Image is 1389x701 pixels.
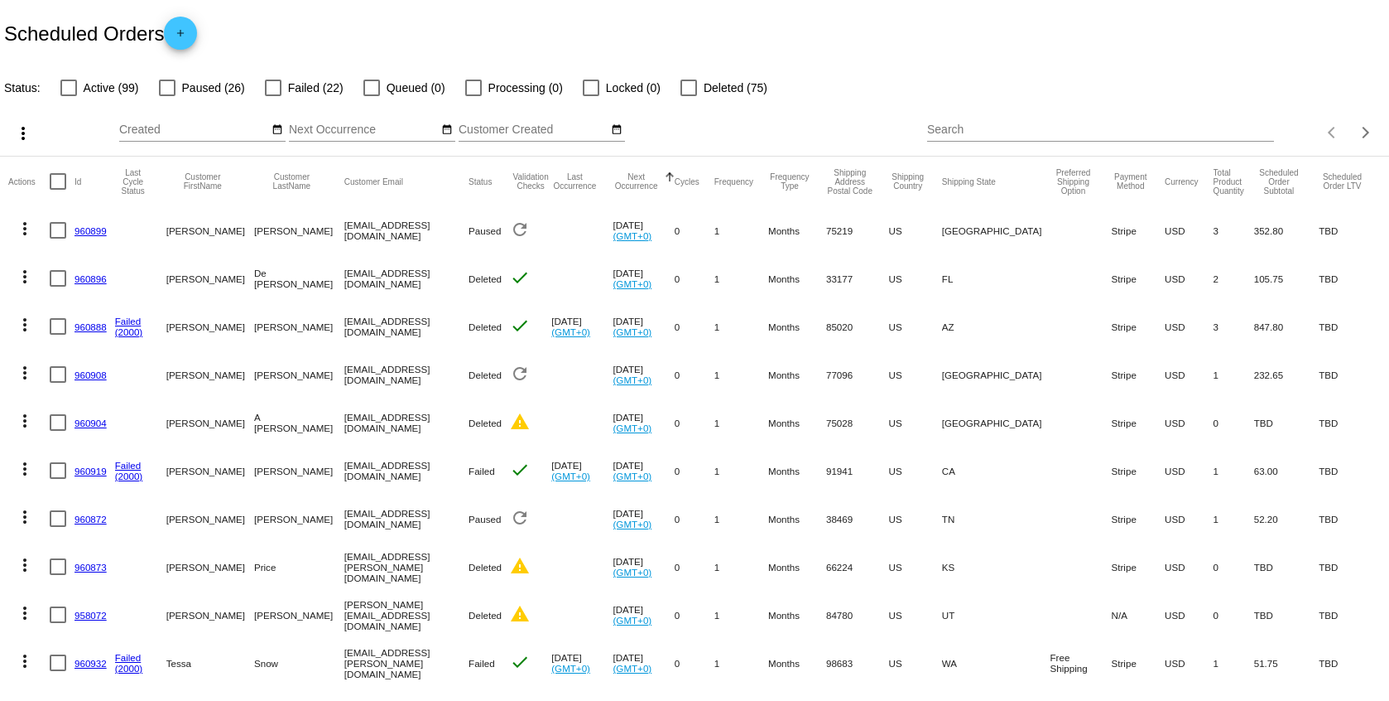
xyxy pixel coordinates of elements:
[288,78,344,98] span: Failed (22)
[714,543,768,591] mat-cell: 1
[15,363,35,383] mat-icon: more_vert
[8,157,50,206] mat-header-cell: Actions
[469,176,492,186] button: Change sorting for Status
[1319,302,1381,350] mat-cell: TBD
[1214,591,1254,639] mat-cell: 0
[551,302,613,350] mat-cell: [DATE]
[469,321,502,332] span: Deleted
[510,556,530,576] mat-icon: warning
[714,639,768,687] mat-cell: 1
[115,663,143,674] a: (2000)
[1112,172,1150,191] button: Change sorting for PaymentMethod.Type
[768,302,826,350] mat-cell: Months
[613,495,675,543] mat-cell: [DATE]
[166,591,254,639] mat-cell: [PERSON_NAME]
[4,17,197,50] h2: Scheduled Orders
[714,591,768,639] mat-cell: 1
[166,399,254,447] mat-cell: [PERSON_NAME]
[469,562,502,573] span: Deleted
[115,326,143,337] a: (2000)
[254,350,344,399] mat-cell: [PERSON_NAME]
[1254,639,1319,687] mat-cell: 51.75
[927,123,1273,137] input: Search
[551,639,613,687] mat-cell: [DATE]
[942,176,996,186] button: Change sorting for ShippingState
[714,206,768,254] mat-cell: 1
[889,254,942,302] mat-cell: US
[15,267,35,287] mat-icon: more_vert
[768,350,826,399] mat-cell: Months
[714,495,768,543] mat-cell: 1
[889,495,942,543] mat-cell: US
[1214,447,1254,495] mat-cell: 1
[613,278,652,289] a: (GMT+0)
[469,225,501,236] span: Paused
[889,350,942,399] mat-cell: US
[889,206,942,254] mat-cell: US
[74,658,107,669] a: 960932
[166,172,239,191] button: Change sorting for CustomerFirstName
[613,615,652,626] a: (GMT+0)
[1112,543,1165,591] mat-cell: Stripe
[675,591,714,639] mat-cell: 0
[344,543,469,591] mat-cell: [EMAIL_ADDRESS][PERSON_NAME][DOMAIN_NAME]
[289,123,438,137] input: Next Occurrence
[942,543,1050,591] mat-cell: KS
[115,316,142,326] a: Failed
[613,172,660,191] button: Change sorting for NextOccurrenceUtc
[551,172,598,191] button: Change sorting for LastOccurrenceUtc
[344,639,469,687] mat-cell: [EMAIL_ADDRESS][PERSON_NAME][DOMAIN_NAME]
[166,639,254,687] mat-cell: Tessa
[254,543,344,591] mat-cell: Price
[254,254,344,302] mat-cell: De [PERSON_NAME]
[704,78,767,98] span: Deleted (75)
[613,543,675,591] mat-cell: [DATE]
[115,168,151,196] button: Change sorting for LastProcessingCycleId
[889,639,942,687] mat-cell: US
[510,268,530,288] mat-icon: check
[768,206,826,254] mat-cell: Months
[469,273,502,284] span: Deleted
[1254,495,1319,543] mat-cell: 52.20
[344,206,469,254] mat-cell: [EMAIL_ADDRESS][DOMAIN_NAME]
[826,399,889,447] mat-cell: 75028
[1319,591,1381,639] mat-cell: TBD
[441,123,453,137] mat-icon: date_range
[768,447,826,495] mat-cell: Months
[714,447,768,495] mat-cell: 1
[675,639,714,687] mat-cell: 0
[942,254,1050,302] mat-cell: FL
[1112,206,1165,254] mat-cell: Stripe
[942,350,1050,399] mat-cell: [GEOGRAPHIC_DATA]
[254,399,344,447] mat-cell: A [PERSON_NAME]
[675,176,699,186] button: Change sorting for Cycles
[675,254,714,302] mat-cell: 0
[675,543,714,591] mat-cell: 0
[613,591,675,639] mat-cell: [DATE]
[1165,350,1214,399] mat-cell: USD
[1214,206,1254,254] mat-cell: 3
[826,447,889,495] mat-cell: 91941
[675,495,714,543] mat-cell: 0
[15,459,35,479] mat-icon: more_vert
[1112,350,1165,399] mat-cell: Stripe
[1254,206,1319,254] mat-cell: 352.80
[714,350,768,399] mat-cell: 1
[942,302,1050,350] mat-cell: AZ
[1214,302,1254,350] mat-cell: 3
[1319,254,1381,302] mat-cell: TBD
[344,350,469,399] mat-cell: [EMAIL_ADDRESS][DOMAIN_NAME]
[344,495,469,543] mat-cell: [EMAIL_ADDRESS][DOMAIN_NAME]
[510,460,530,480] mat-icon: check
[714,302,768,350] mat-cell: 1
[613,399,675,447] mat-cell: [DATE]
[1112,447,1165,495] mat-cell: Stripe
[1214,639,1254,687] mat-cell: 1
[115,460,142,471] a: Failed
[889,447,942,495] mat-cell: US
[889,543,942,591] mat-cell: US
[469,514,501,525] span: Paused
[613,302,675,350] mat-cell: [DATE]
[551,447,613,495] mat-cell: [DATE]
[1214,399,1254,447] mat-cell: 0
